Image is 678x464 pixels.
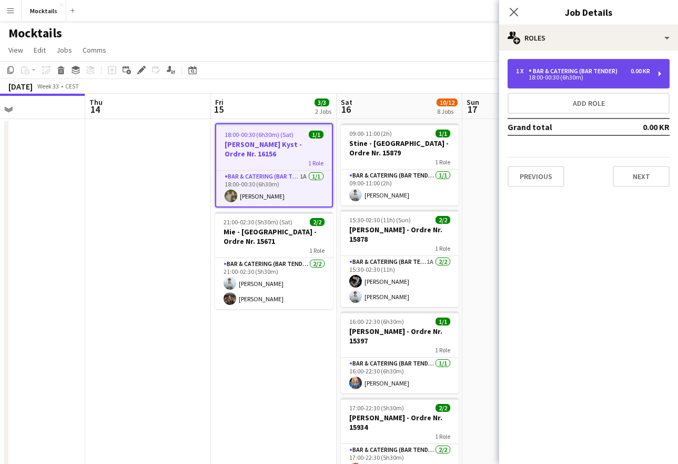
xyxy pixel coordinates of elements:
button: Mocktails [22,1,66,21]
span: 16 [339,103,352,115]
a: Jobs [52,43,76,57]
div: 2 Jobs [315,107,331,115]
span: 2/2 [436,404,450,412]
span: 1 Role [435,432,450,440]
h3: [PERSON_NAME] - Ordre Nr. 15397 [341,327,459,345]
span: Sat [341,97,352,107]
span: Comms [83,45,106,55]
h3: Stine - [GEOGRAPHIC_DATA] - Ordre Nr. 15879 [341,139,459,157]
span: 1 Role [308,159,323,167]
a: Comms [78,43,110,57]
app-card-role: Bar & Catering (Bar Tender)2/221:00-02:30 (5h30m)[PERSON_NAME][PERSON_NAME] [215,258,333,309]
span: 21:00-02:30 (5h30m) (Sat) [224,218,292,226]
span: 1 Role [435,158,450,166]
span: Thu [89,97,103,107]
span: 17 [465,103,479,115]
app-card-role: Bar & Catering (Bar Tender)1A1/118:00-00:30 (6h30m)[PERSON_NAME] [216,171,332,206]
a: View [4,43,27,57]
div: 18:00-00:30 (6h30m) [516,75,650,80]
div: 8 Jobs [437,107,457,115]
div: Roles [499,25,678,51]
app-job-card: 21:00-02:30 (5h30m) (Sat)2/2Mie - [GEOGRAPHIC_DATA] - Ordre Nr. 156711 RoleBar & Catering (Bar Te... [215,212,333,309]
div: 1 x [516,67,529,75]
span: 09:00-11:00 (2h) [349,130,392,137]
h3: [PERSON_NAME] Kyst - Ordre Nr. 16156 [216,140,332,159]
span: 1/1 [309,131,323,139]
div: [DATE] [8,81,33,92]
div: Bar & Catering (Bar Tender) [529,67,622,75]
app-card-role: Bar & Catering (Bar Tender)1A2/215:30-02:30 (11h)[PERSON_NAME][PERSON_NAME] [341,256,459,307]
span: 1/1 [436,318,450,325]
span: 15 [214,103,224,115]
span: 18:00-00:30 (6h30m) (Sat) [225,131,294,139]
span: 1/1 [436,130,450,137]
app-job-card: 16:00-22:30 (6h30m)1/1[PERSON_NAME] - Ordre Nr. 153971 RoleBar & Catering (Bar Tender)1/116:00-22... [341,311,459,393]
app-job-card: 09:00-11:00 (2h)1/1Stine - [GEOGRAPHIC_DATA] - Ordre Nr. 158791 RoleBar & Catering (Bar Tender)1/... [341,123,459,205]
span: 10/12 [437,98,458,106]
button: Next [613,166,670,187]
span: View [8,45,23,55]
span: 15:30-02:30 (11h) (Sun) [349,216,411,224]
span: 14 [88,103,103,115]
span: Jobs [56,45,72,55]
app-card-role: Bar & Catering (Bar Tender)1/116:00-22:30 (6h30m)[PERSON_NAME] [341,358,459,393]
div: 0.00 KR [631,67,650,75]
span: 16:00-22:30 (6h30m) [349,318,404,325]
h3: Mie - [GEOGRAPHIC_DATA] - Ordre Nr. 15671 [215,227,333,246]
span: 17:00-22:30 (5h30m) [349,404,404,412]
app-job-card: 15:30-02:30 (11h) (Sun)2/2[PERSON_NAME] - Ordre Nr. 158781 RoleBar & Catering (Bar Tender)1A2/215... [341,210,459,307]
span: Fri [215,97,224,107]
h1: Mocktails [8,25,62,41]
span: Sun [467,97,479,107]
div: CEST [65,82,79,90]
app-card-role: Bar & Catering (Bar Tender)1/109:00-11:00 (2h)[PERSON_NAME] [341,170,459,205]
span: 3/3 [315,98,329,106]
span: 1 Role [435,244,450,252]
h3: [PERSON_NAME] - Ordre Nr. 15878 [341,225,459,244]
h3: [PERSON_NAME] - Ordre Nr. 15934 [341,413,459,432]
button: Previous [508,166,564,187]
span: 1 Role [309,246,325,254]
td: Grand total [508,119,608,135]
span: 2/2 [310,218,325,226]
h3: Job Details [499,5,678,19]
td: 0.00 KR [608,119,670,135]
app-job-card: 18:00-00:30 (6h30m) (Sat)1/1[PERSON_NAME] Kyst - Ordre Nr. 161561 RoleBar & Catering (Bar Tender)... [215,123,333,208]
a: Edit [29,43,50,57]
span: 1 Role [435,346,450,354]
span: 2/2 [436,216,450,224]
span: Edit [34,45,46,55]
button: Add role [508,93,670,114]
span: Week 33 [35,82,61,90]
